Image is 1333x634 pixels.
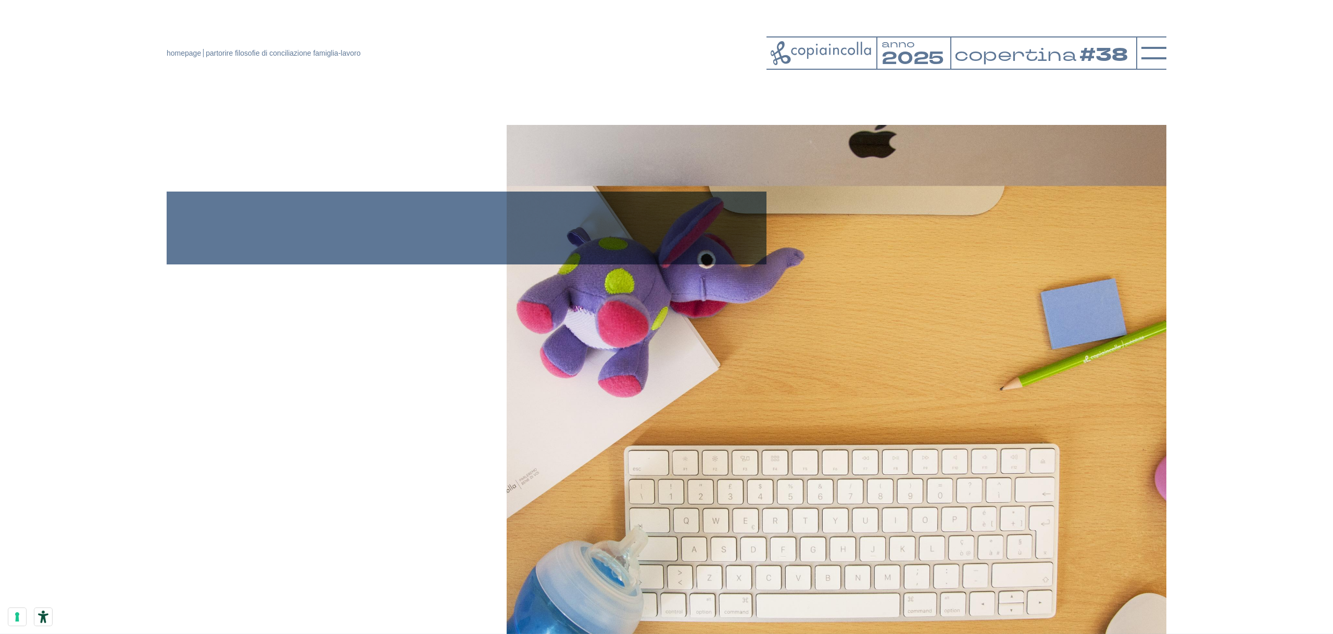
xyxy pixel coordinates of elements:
button: Le tue preferenze relative al consenso per le tecnologie di tracciamento [8,608,26,626]
tspan: 2025 [882,46,945,70]
tspan: copertina [954,43,1078,67]
button: Strumenti di accessibilità [34,608,52,626]
tspan: #38 [1082,43,1131,69]
a: homepage [167,49,201,57]
tspan: anno [882,37,915,50]
span: partorire filosofie di conciliazione famiglia-lavoro [206,49,360,57]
